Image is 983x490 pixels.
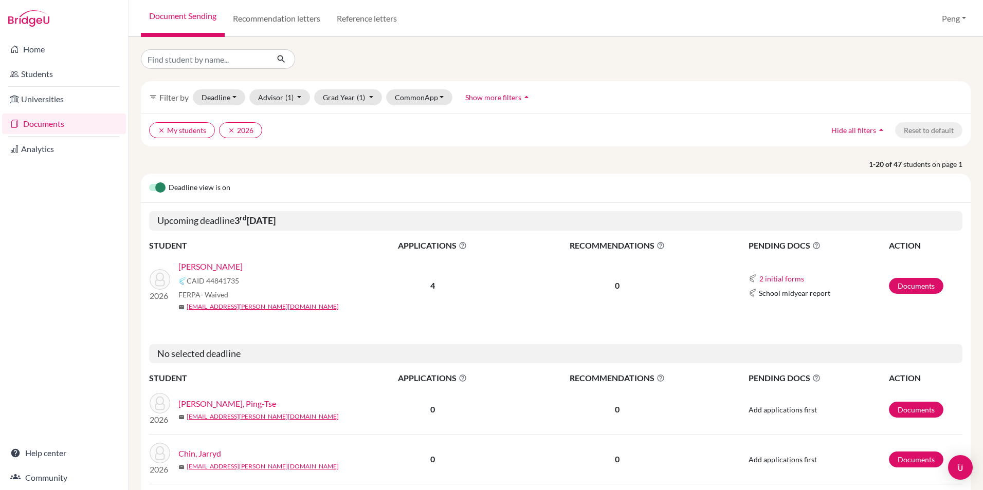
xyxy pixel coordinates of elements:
a: Home [2,39,126,60]
span: FERPA [178,289,228,300]
span: mail [178,464,185,470]
span: students on page 1 [903,159,971,169]
img: Common App logo [749,274,757,282]
span: mail [178,304,185,310]
span: CAID 44841735 [187,275,239,286]
img: Common App logo [749,289,757,297]
b: 0 [430,454,435,464]
span: (1) [285,93,294,102]
a: [EMAIL_ADDRESS][PERSON_NAME][DOMAIN_NAME] [187,412,339,421]
button: Advisor(1) [249,89,311,105]
a: [EMAIL_ADDRESS][PERSON_NAME][DOMAIN_NAME] [187,462,339,471]
img: Bridge-U [8,10,49,27]
th: STUDENT [149,239,355,252]
button: CommonApp [386,89,453,105]
h5: Upcoming deadline [149,211,962,231]
button: Grad Year(1) [314,89,382,105]
span: APPLICATIONS [355,239,509,252]
th: ACTION [888,371,962,385]
span: APPLICATIONS [355,372,509,384]
a: Help center [2,443,126,463]
p: 2026 [150,463,170,476]
p: 0 [511,279,723,292]
i: filter_list [149,93,157,101]
a: Documents [889,402,943,418]
a: Documents [889,278,943,294]
span: RECOMMENDATIONS [511,239,723,252]
span: Deadline view is on [169,182,230,194]
th: ACTION [888,239,962,252]
button: Show more filtersarrow_drop_up [457,89,540,105]
a: Documents [2,114,126,134]
span: Filter by [159,92,189,102]
p: 0 [511,453,723,465]
i: arrow_drop_up [876,125,886,135]
span: PENDING DOCS [749,372,888,384]
a: [PERSON_NAME] [178,260,243,273]
span: (1) [357,93,365,102]
span: Show more filters [465,93,521,102]
button: Deadline [193,89,245,105]
img: Common App logo [178,277,187,285]
strong: 1-20 of 47 [869,159,903,169]
a: Chin, Jarryd [178,447,221,460]
a: [PERSON_NAME], Ping-Tse [178,398,276,410]
b: 0 [430,404,435,414]
p: 0 [511,403,723,416]
img: Rousseau, Theo [150,269,170,290]
span: School midyear report [759,288,830,298]
button: Hide all filtersarrow_drop_up [823,122,895,138]
h5: No selected deadline [149,344,962,364]
a: Students [2,64,126,84]
i: clear [228,127,235,134]
i: arrow_drop_up [521,92,532,102]
a: Analytics [2,139,126,159]
p: 2026 [150,413,170,426]
div: Open Intercom Messenger [948,455,973,480]
th: STUDENT [149,371,355,385]
p: 2026 [150,290,170,302]
a: Documents [889,451,943,467]
a: Universities [2,89,126,109]
sup: rd [240,214,247,222]
img: Chiang, Ping-Tse [150,393,170,413]
button: clear2026 [219,122,262,138]
span: PENDING DOCS [749,239,888,252]
img: Chin, Jarryd [150,443,170,463]
input: Find student by name... [141,49,268,69]
span: RECOMMENDATIONS [511,372,723,384]
a: [EMAIL_ADDRESS][PERSON_NAME][DOMAIN_NAME] [187,302,339,311]
span: Hide all filters [831,126,876,135]
span: Add applications first [749,405,817,414]
b: 4 [430,280,435,290]
b: 3 [DATE] [234,215,276,226]
button: clearMy students [149,122,215,138]
span: - Waived [201,290,228,299]
button: Reset to default [895,122,962,138]
i: clear [158,127,165,134]
a: Community [2,467,126,488]
span: Add applications first [749,455,817,464]
button: Peng [937,9,971,28]
span: mail [178,414,185,420]
button: 2 initial forms [759,273,805,285]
